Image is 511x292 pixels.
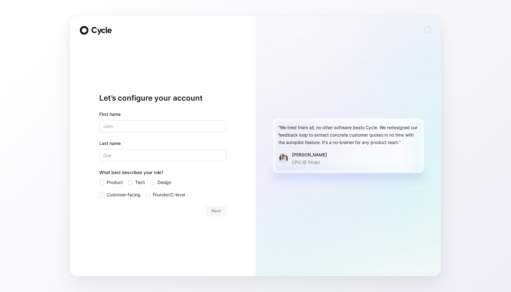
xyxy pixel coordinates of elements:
[99,120,226,132] input: John
[278,124,418,146] div: “We tried them all, no other software beats Cycle. We redesigned our feedback loop to extract con...
[99,169,226,179] div: What best describes your role?
[135,179,145,186] span: Tech
[107,191,140,198] span: Customer-facing
[292,159,327,166] p: CPO @ Strapi
[99,140,226,147] label: Last name
[99,150,226,161] input: Doe
[153,191,185,198] span: Founder/C-level
[292,151,327,159] div: [PERSON_NAME]
[99,93,226,103] h1: Let’s configure your account
[157,179,171,186] span: Design
[99,111,226,118] div: First name
[107,179,123,186] span: Product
